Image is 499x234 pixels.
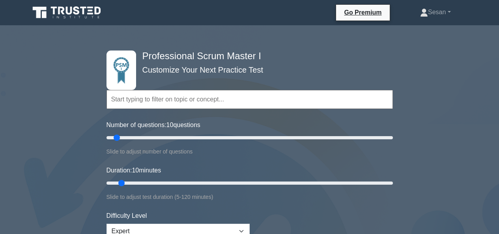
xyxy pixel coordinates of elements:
span: 10 [166,122,174,128]
input: Start typing to filter on topic or concept... [107,90,393,109]
a: Go Premium [339,7,386,17]
div: Slide to adjust test duration (5-120 minutes) [107,192,393,202]
a: Sesan [401,4,469,20]
label: Duration: minutes [107,166,161,175]
span: 10 [132,167,139,174]
label: Number of questions: questions [107,120,200,130]
h4: Professional Scrum Master I [139,51,354,62]
div: Slide to adjust number of questions [107,147,393,156]
label: Difficulty Level [107,211,147,221]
